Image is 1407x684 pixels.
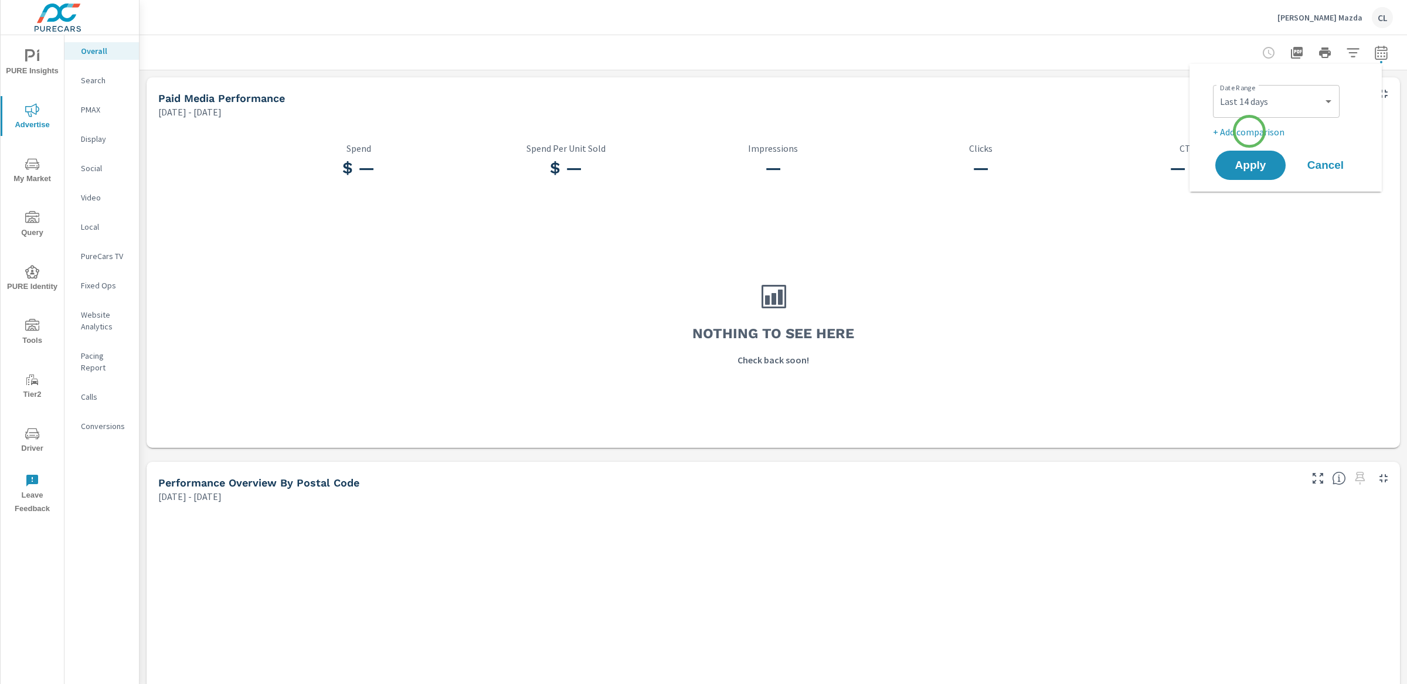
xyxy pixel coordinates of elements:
button: Minimize Widget [1374,469,1393,488]
h3: — [669,158,877,178]
div: PureCars TV [64,247,139,265]
p: Spend Per Unit Sold [463,143,670,154]
span: PURE Identity [4,265,60,294]
p: PureCars TV [81,250,130,262]
div: Video [64,189,139,206]
h3: — % [1084,158,1292,178]
div: Website Analytics [64,306,139,335]
h3: $ — [463,158,670,178]
p: Display [81,133,130,145]
p: [PERSON_NAME] Mazda [1277,12,1362,23]
span: Query [4,211,60,240]
span: Tools [4,319,60,348]
button: Apply [1215,151,1286,180]
p: Search [81,74,130,86]
button: Minimize Widget [1374,84,1393,103]
p: Clicks [877,143,1085,154]
div: Overall [64,42,139,60]
span: Select a preset date range to save this widget [1351,469,1369,488]
p: Overall [81,45,130,57]
h5: Performance Overview By Postal Code [158,477,359,489]
p: CTR [1084,143,1292,154]
h3: $ — [255,158,463,178]
p: [DATE] - [DATE] [158,105,222,119]
span: PURE Insights [4,49,60,78]
p: Spend [255,143,463,154]
div: CL [1372,7,1393,28]
span: My Market [4,157,60,186]
p: + Add comparison [1213,125,1363,139]
p: Social [81,162,130,174]
p: [DATE] - [DATE] [158,489,222,503]
div: Calls [64,388,139,406]
div: Search [64,72,139,89]
button: Cancel [1290,151,1361,180]
div: PMAX [64,101,139,118]
div: Local [64,218,139,236]
span: Advertise [4,103,60,132]
span: Cancel [1302,160,1349,171]
p: PMAX [81,104,130,115]
p: Calls [81,391,130,403]
p: Conversions [81,420,130,432]
div: Pacing Report [64,347,139,376]
h5: Paid Media Performance [158,92,285,104]
p: Check back soon! [738,353,809,367]
span: Tier2 [4,373,60,401]
div: Conversions [64,417,139,435]
p: Local [81,221,130,233]
div: nav menu [1,35,64,520]
p: Fixed Ops [81,280,130,291]
h3: — [877,158,1085,178]
p: Video [81,192,130,203]
button: "Export Report to PDF" [1285,41,1309,64]
span: Leave Feedback [4,474,60,516]
span: Apply [1227,160,1274,171]
button: Make Fullscreen [1309,469,1327,488]
div: Display [64,130,139,148]
button: Apply Filters [1341,41,1365,64]
button: Print Report [1313,41,1337,64]
span: Driver [4,427,60,455]
div: Social [64,159,139,177]
p: Impressions [669,143,877,154]
span: Understand performance data by postal code. Individual postal codes can be selected and expanded ... [1332,471,1346,485]
p: Pacing Report [81,350,130,373]
h3: Nothing to see here [692,324,854,343]
button: Select Date Range [1369,41,1393,64]
p: Website Analytics [81,309,130,332]
div: Fixed Ops [64,277,139,294]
